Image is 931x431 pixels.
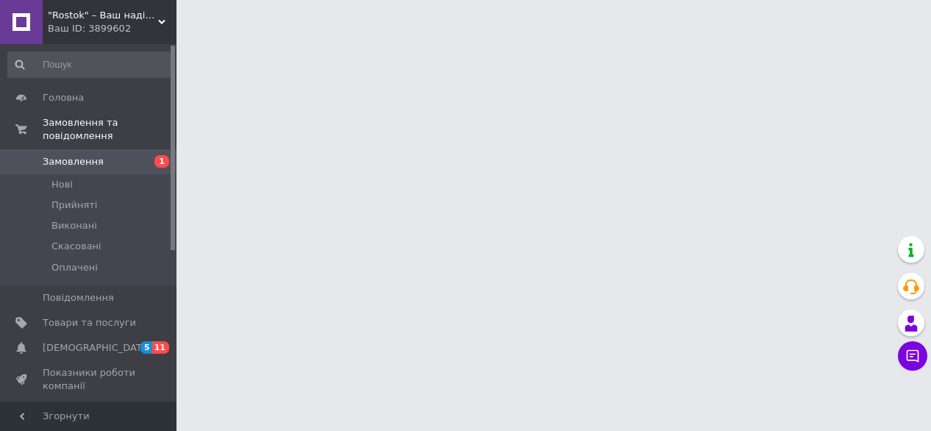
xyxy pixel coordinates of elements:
[154,155,169,168] span: 1
[51,240,101,253] span: Скасовані
[48,22,176,35] div: Ваш ID: 3899602
[140,341,152,354] span: 5
[43,291,114,304] span: Повідомлення
[43,91,84,104] span: Головна
[48,9,158,22] span: "Rostok" – Ваш надійний помічник у світі саду та городу!
[898,341,927,371] button: Чат з покупцем
[43,341,151,355] span: [DEMOGRAPHIC_DATA]
[152,341,169,354] span: 11
[51,219,97,232] span: Виконані
[51,199,97,212] span: Прийняті
[7,51,174,78] input: Пошук
[43,116,176,143] span: Замовлення та повідомлення
[51,178,73,191] span: Нові
[43,316,136,330] span: Товари та послуги
[43,155,104,168] span: Замовлення
[43,366,136,393] span: Показники роботи компанії
[51,261,98,274] span: Оплачені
